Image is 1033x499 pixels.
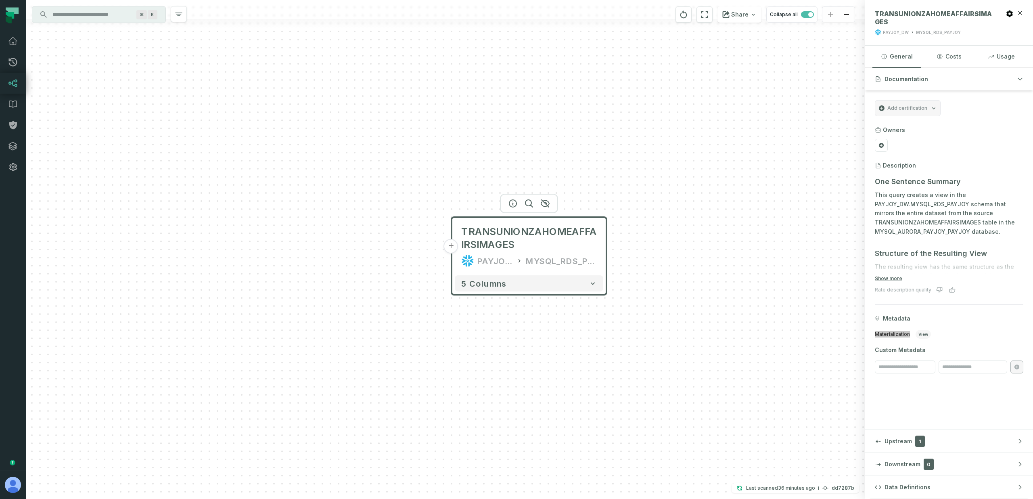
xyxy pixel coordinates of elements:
[875,10,994,26] span: TRANSUNIONZAHOMEAFFAIRSIMAGES
[477,254,513,267] div: PAYJOY_DW
[875,100,941,116] button: Add certification
[875,275,902,282] button: Show more
[717,6,761,23] button: Share
[875,176,1023,187] h3: One Sentence Summary
[778,485,815,491] relative-time: Sep 30, 2025, 4:30 PM GMT+3
[885,460,920,468] span: Downstream
[887,105,927,111] span: Add certification
[883,29,909,36] div: PAYJOY_DW
[924,459,934,470] span: 0
[865,430,1033,453] button: Upstream1
[9,459,16,466] div: Tooltip anchor
[924,46,973,67] button: Costs
[526,254,597,267] div: MYSQL_RDS_PAYJOY
[883,126,905,134] h3: Owners
[461,225,597,251] span: TRANSUNIONZAHOMEAFFAIRSIMAGES
[136,10,147,19] span: Press ⌘ + K to focus the search bar
[872,46,921,67] button: General
[916,330,931,339] span: view
[865,68,1033,90] button: Documentation
[865,476,1033,499] button: Data Definitions
[766,6,818,23] button: Collapse all
[885,75,928,83] span: Documentation
[885,483,931,491] span: Data Definitions
[883,161,916,170] h3: Description
[875,331,910,338] span: Materialization
[875,346,1023,354] span: Custom Metadata
[885,437,912,445] span: Upstream
[746,484,815,492] p: Last scanned
[977,46,1026,67] button: Usage
[875,287,931,293] div: Rate description quality
[832,486,854,491] h4: dd7287b
[444,239,458,254] button: +
[732,483,859,493] button: Last scanned[DATE] 4:30:51 PMdd7287b
[461,279,506,288] span: 5 columns
[148,10,157,19] span: Press ⌘ + K to focus the search bar
[915,436,925,447] span: 1
[875,191,1023,237] p: This query creates a view in the PAYJOY_DW.MYSQL_RDS_PAYJOY schema that mirrors the entire datase...
[875,248,1023,259] h3: Structure of the Resulting View
[883,314,910,323] span: Metadata
[916,29,961,36] div: MYSQL_RDS_PAYJOY
[865,453,1033,476] button: Downstream0
[839,7,855,23] button: zoom out
[5,477,21,493] img: avatar of Aviel Bar-Yossef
